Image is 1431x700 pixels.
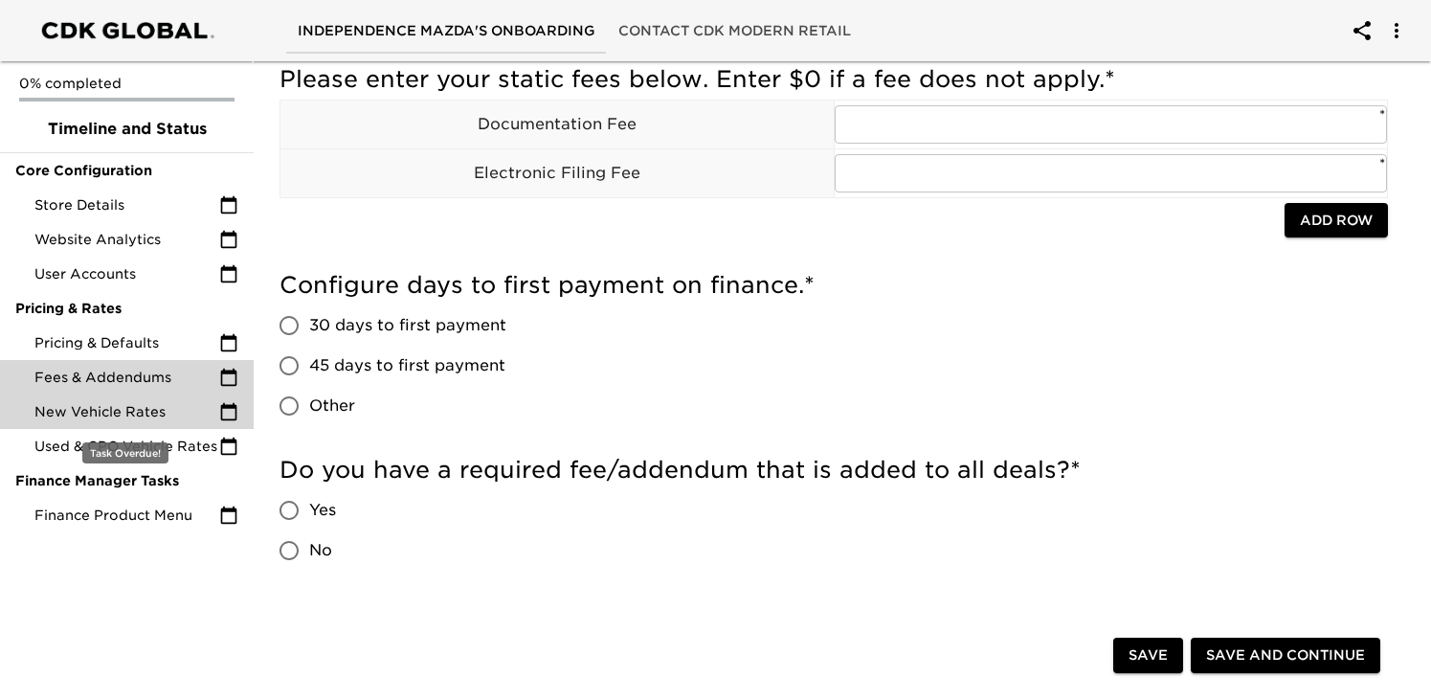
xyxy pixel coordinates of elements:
button: Save and Continue [1191,638,1380,673]
span: User Accounts [34,264,219,283]
span: Pricing & Rates [15,299,238,318]
span: Independence Mazda's Onboarding [298,19,595,43]
span: Yes [309,499,336,522]
span: Used & CPO Vehicle Rates [34,437,219,456]
span: 45 days to first payment [309,354,505,377]
h5: Configure days to first payment on finance. [279,270,1388,301]
span: Timeline and Status [15,118,238,141]
button: Save [1113,638,1183,673]
span: Website Analytics [34,230,219,249]
span: 30 days to first payment [309,314,506,337]
button: account of current user [1374,8,1420,54]
p: 0% completed [19,74,235,93]
span: Store Details [34,195,219,215]
button: account of current user [1339,8,1385,54]
span: Other [309,395,355,418]
span: Add Row [1300,209,1373,233]
h5: Please enter your static fees below. Enter $0 if a fee does not apply. [279,64,1388,95]
span: Save and Continue [1206,644,1365,667]
span: Save [1129,644,1168,667]
p: Electronic Filing Fee [280,162,834,185]
span: Fees & Addendums [34,368,219,387]
span: No [309,539,332,562]
span: New Vehicle Rates [34,402,219,421]
span: Pricing & Defaults [34,333,219,352]
span: Finance Manager Tasks [15,471,238,490]
h5: Do you have a required fee/addendum that is added to all deals? [279,455,1388,485]
button: Add Row [1285,203,1388,238]
span: Core Configuration [15,161,238,180]
span: Finance Product Menu [34,506,219,525]
span: Contact CDK Modern Retail [618,19,851,43]
p: Documentation Fee [280,113,834,136]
